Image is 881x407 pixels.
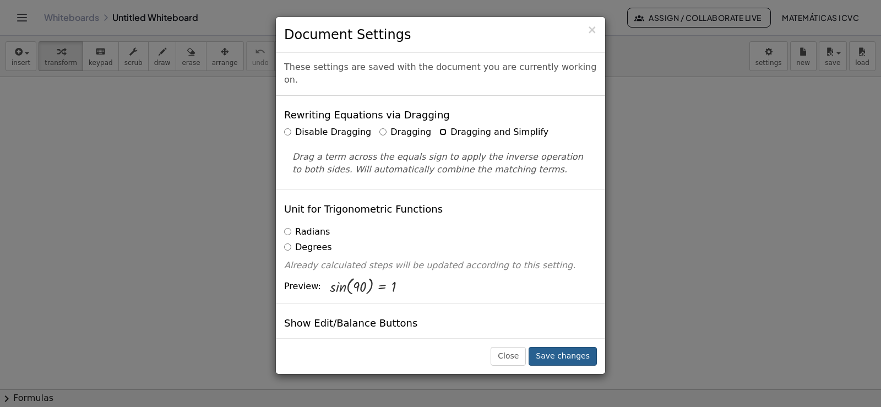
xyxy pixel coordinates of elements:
[491,347,526,366] button: Close
[284,126,371,139] label: Disable Dragging
[292,151,589,176] p: Drag a term across the equals sign to apply the inverse operation to both sides. Will automatical...
[284,226,330,238] label: Radians
[529,347,597,366] button: Save changes
[284,228,291,235] input: Radians
[284,259,597,272] p: Already calculated steps will be updated according to this setting.
[284,25,597,44] h3: Document Settings
[587,24,597,36] button: Close
[587,23,597,36] span: ×
[284,241,332,254] label: Degrees
[439,128,447,135] input: Dragging and Simplify
[284,128,291,135] input: Disable Dragging
[379,126,431,139] label: Dragging
[284,204,443,215] h4: Unit for Trigonometric Functions
[284,243,291,251] input: Degrees
[284,318,417,329] h4: Show Edit/Balance Buttons
[379,128,387,135] input: Dragging
[284,280,321,293] span: Preview:
[439,126,548,139] label: Dragging and Simplify
[284,110,450,121] h4: Rewriting Equations via Dragging
[276,53,605,96] div: These settings are saved with the document you are currently working on.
